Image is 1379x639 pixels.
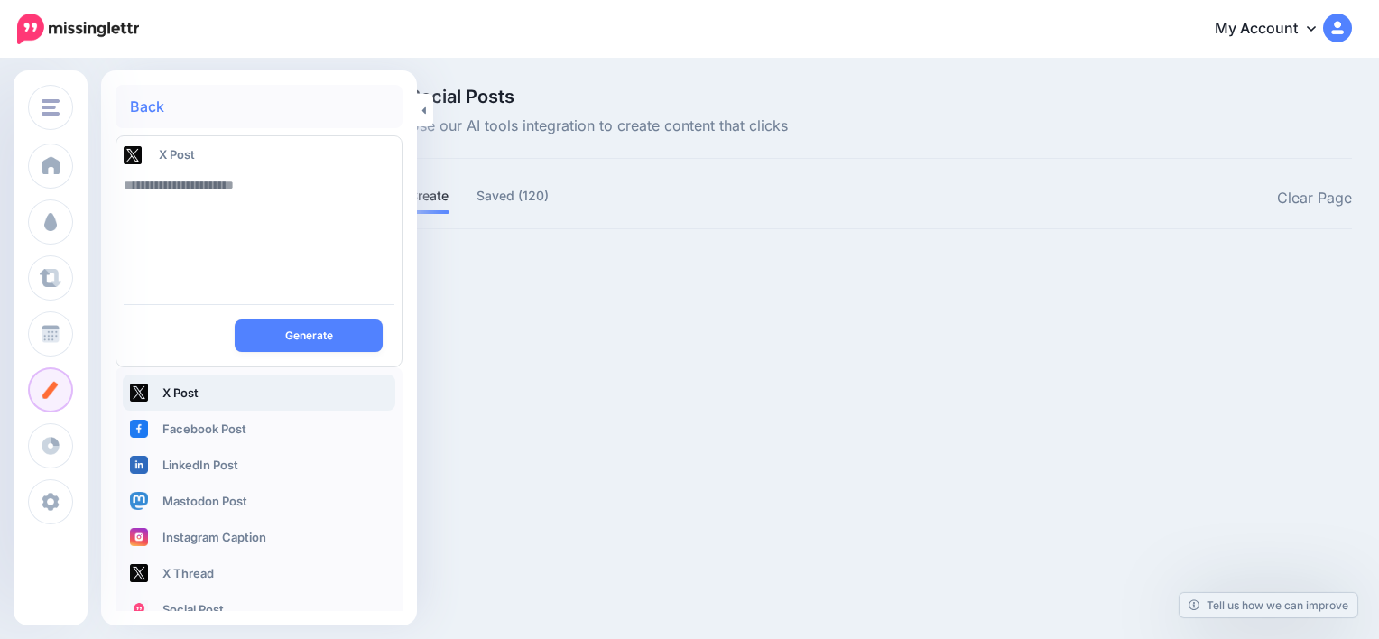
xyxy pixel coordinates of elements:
img: twitter-square.png [130,564,148,582]
span: Social Posts [409,88,788,106]
a: Tell us how we can improve [1180,593,1357,617]
img: instagram-square.png [130,528,148,546]
button: Generate [235,319,383,352]
span: X Post [159,147,195,162]
img: mastodon-square.png [130,492,148,510]
img: logo-square.png [130,600,148,618]
a: Clear Page [1277,187,1352,210]
a: X Post [123,375,395,411]
a: My Account [1197,7,1352,51]
img: Missinglettr [17,14,139,44]
span: Use our AI tools integration to create content that clicks [409,115,788,138]
img: twitter-square.png [124,146,142,164]
a: X Thread [123,555,395,591]
a: Social Post [123,591,395,627]
a: Back [130,99,164,114]
img: linkedin-square.png [130,456,148,474]
img: menu.png [42,99,60,116]
a: LinkedIn Post [123,447,395,483]
img: facebook-square.png [130,420,148,438]
a: Mastodon Post [123,483,395,519]
a: Saved (120) [477,185,550,207]
a: Create [409,185,449,207]
img: twitter-square.png [130,384,148,402]
a: Instagram Caption [123,519,395,555]
a: Facebook Post [123,411,395,447]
